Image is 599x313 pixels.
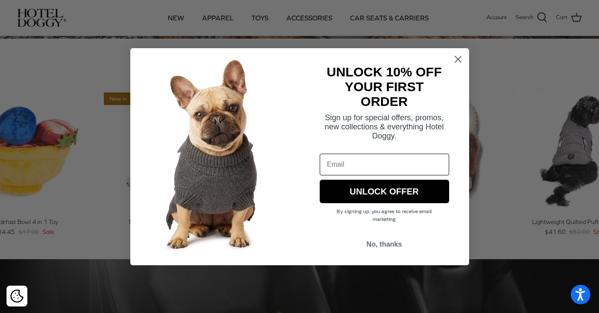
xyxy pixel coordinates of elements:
[337,208,432,223] span: By signing up, you agree to receive email marketing
[450,52,466,67] button: Close dialog
[7,286,27,306] div: Cookie policy
[9,289,24,304] button: Cookie policy
[324,113,443,140] span: Sign up for special offers, promos, new collections & everything Hotel Doggy.
[10,290,23,303] img: Cookie policy
[130,48,300,265] img: 7cf315d2-500c-4d0a-a8b4-098d5756016d.jpeg
[320,180,449,203] button: UNLOCK OFFER
[327,65,442,109] strong: UNLOCK 10% OFF YOUR FIRST ORDER
[320,236,449,253] button: No, thanks
[320,154,449,175] input: Email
